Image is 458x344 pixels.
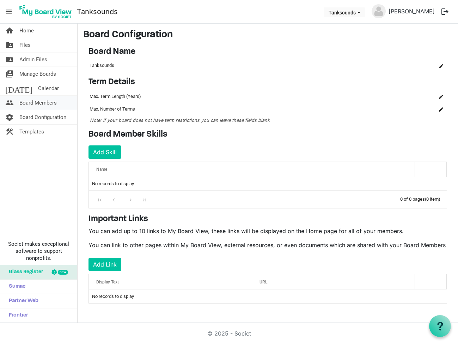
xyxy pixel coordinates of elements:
[5,24,14,38] span: home
[207,330,251,337] a: © 2025 - Societ
[96,280,119,284] span: Display Text
[17,3,77,20] a: My Board View Logo
[89,177,447,190] td: No records to display
[436,61,446,70] button: Edit
[96,167,107,172] span: Name
[88,258,121,271] button: Add Link
[387,90,415,103] td: column header Name
[140,194,149,204] div: Go to last page
[88,130,447,140] h4: Board Member Skills
[90,118,270,123] span: Note: If your board does not have term restrictions you can leave these fields blank
[415,103,447,115] td: is Command column column header
[5,125,14,139] span: construction
[5,110,14,124] span: settings
[5,67,14,81] span: switch_account
[88,241,447,249] p: You can link to other pages within My Board View, external resources, or even documents which are...
[19,38,31,52] span: Files
[438,4,452,19] button: logout
[324,7,365,17] button: Tanksounds dropdownbutton
[425,196,440,202] span: (0 item)
[88,227,447,235] p: You can add up to 10 links to My Board View, these links will be displayed on the Home page for a...
[3,240,74,262] span: Societ makes exceptional software to support nonprofits.
[5,294,38,308] span: Partner Web
[5,96,14,110] span: people
[19,52,47,67] span: Admin Files
[88,47,447,57] h4: Board Name
[400,191,447,206] div: 0 of 0 pages (0 item)
[387,103,415,115] td: column header Name
[19,110,66,124] span: Board Configuration
[19,125,44,139] span: Templates
[88,77,447,87] h4: Term Details
[5,38,14,52] span: folder_shared
[83,29,452,41] h3: Board Configuration
[19,67,56,81] span: Manage Boards
[88,145,121,159] button: Add Skill
[38,81,59,95] span: Calendar
[95,194,105,204] div: Go to first page
[5,280,25,294] span: Sumac
[88,103,387,115] td: Max. Number of Terms column header Name
[126,194,135,204] div: Go to next page
[19,24,34,38] span: Home
[88,60,422,71] td: Tanksounds column header Name
[436,92,446,101] button: Edit
[88,90,387,103] td: Max. Term Length (Years) column header Name
[5,52,14,67] span: folder_shared
[17,3,74,20] img: My Board View Logo
[5,81,32,95] span: [DATE]
[415,90,447,103] td: is Command column column header
[5,308,28,323] span: Frontier
[372,4,386,18] img: no-profile-picture.svg
[77,5,118,19] a: Tanksounds
[386,4,438,18] a: [PERSON_NAME]
[89,289,447,303] td: No records to display
[436,104,446,114] button: Edit
[19,96,57,110] span: Board Members
[259,280,267,284] span: URL
[5,265,43,279] span: Glass Register
[422,60,447,71] td: is Command column column header
[2,5,16,18] span: menu
[109,194,118,204] div: Go to previous page
[88,214,447,224] h4: Important Links
[58,270,68,275] div: new
[400,196,425,202] span: 0 of 0 pages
